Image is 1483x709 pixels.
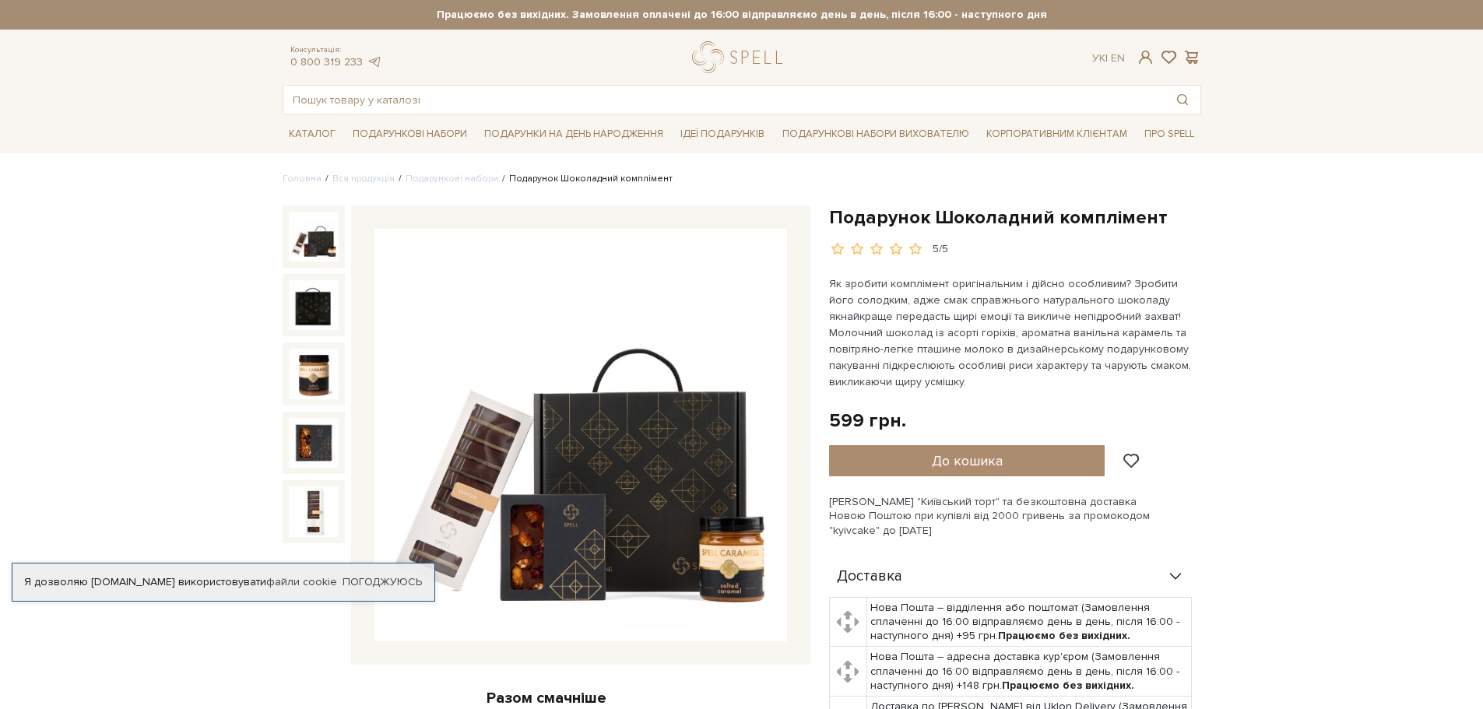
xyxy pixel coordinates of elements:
[289,212,339,261] img: Подарунок Шоколадний комплімент
[346,122,473,146] a: Подарункові набори
[290,55,363,68] a: 0 800 319 233
[980,121,1133,147] a: Корпоративним клієнтам
[829,205,1201,230] h1: Подарунок Шоколадний комплімент
[266,575,337,588] a: файли cookie
[289,349,339,398] img: Подарунок Шоколадний комплімент
[829,495,1201,538] div: [PERSON_NAME] "Київський торт" та безкоштовна доставка Новою Поштою при купівлі від 2000 гривень ...
[692,41,789,73] a: logo
[283,122,342,146] a: Каталог
[867,597,1192,647] td: Нова Пошта – відділення або поштомат (Замовлення сплаченні до 16:00 відправляємо день в день, піс...
[1111,51,1125,65] a: En
[374,229,787,641] img: Подарунок Шоколадний комплімент
[289,486,339,536] img: Подарунок Шоколадний комплімент
[1138,122,1200,146] a: Про Spell
[283,86,1165,114] input: Пошук товару у каталозі
[867,647,1192,697] td: Нова Пошта – адресна доставка кур'єром (Замовлення сплаченні до 16:00 відправляємо день в день, п...
[1165,86,1200,114] button: Пошук товару у каталозі
[12,575,434,589] div: Я дозволяю [DOMAIN_NAME] використовувати
[283,688,810,708] div: Разом смачніше
[932,452,1003,469] span: До кошика
[1105,51,1108,65] span: |
[829,445,1105,476] button: До кошика
[343,575,422,589] a: Погоджуюсь
[829,276,1194,390] p: Як зробити комплімент оригінальним і дійсно особливим? Зробити його солодким, адже смак справжньо...
[289,418,339,468] img: Подарунок Шоколадний комплімент
[1002,679,1134,692] b: Працюємо без вихідних.
[289,280,339,330] img: Подарунок Шоколадний комплімент
[1092,51,1125,65] div: Ук
[367,55,382,68] a: telegram
[406,173,498,184] a: Подарункові набори
[283,8,1201,22] strong: Працюємо без вихідних. Замовлення оплачені до 16:00 відправляємо день в день, після 16:00 - насту...
[290,45,382,55] span: Консультація:
[829,409,906,433] div: 599 грн.
[837,570,902,584] span: Доставка
[998,629,1130,642] b: Працюємо без вихідних.
[498,172,673,186] li: Подарунок Шоколадний комплімент
[776,121,975,147] a: Подарункові набори вихователю
[332,173,395,184] a: Вся продукція
[674,122,771,146] a: Ідеї подарунків
[283,173,322,184] a: Головна
[933,242,948,257] div: 5/5
[478,122,669,146] a: Подарунки на День народження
